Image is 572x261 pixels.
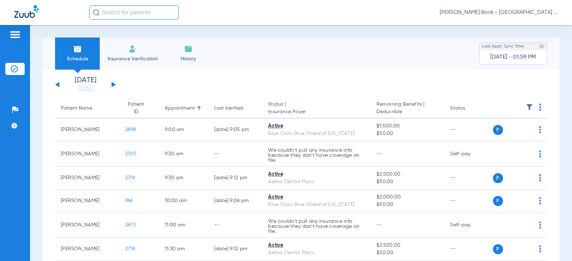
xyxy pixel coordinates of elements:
[208,141,263,167] td: --
[105,55,161,62] span: Insurance Verification
[125,101,147,116] div: Patient ID
[55,190,119,212] td: [PERSON_NAME]
[125,175,135,180] span: 2718
[268,122,365,130] div: Active
[539,44,544,49] img: last sync help info
[268,201,365,209] div: Blue Cross Blue Shield of [US_STATE]
[376,130,439,137] span: $50.00
[482,43,525,50] span: Last Appt. Sync Time:
[61,105,114,112] div: Patient Name
[539,197,541,204] img: group-dot-blue.svg
[268,242,365,249] div: Active
[493,196,503,206] span: P
[376,171,439,178] span: $2,500.00
[539,245,541,252] img: group-dot-blue.svg
[214,105,257,112] div: Last Verified
[171,55,205,62] span: History
[526,104,533,111] img: filter.svg
[268,130,365,137] div: Blue Cross Blue Shield of [US_STATE]
[64,85,107,92] a: [DATE]
[376,249,439,257] span: $50.00
[493,244,503,254] span: P
[440,9,558,16] span: [PERSON_NAME] Book - [GEOGRAPHIC_DATA] Dental Care
[159,141,208,167] td: 9:30 AM
[159,119,208,141] td: 9:00 AM
[444,190,493,212] td: --
[376,151,382,156] span: --
[490,54,536,61] span: [DATE] - 01:59 PM
[444,99,493,119] th: Status
[539,126,541,133] img: group-dot-blue.svg
[93,9,99,16] img: Search Icon
[208,238,263,261] td: [DATE] 9:12 PM
[73,45,82,53] img: Schedule
[371,99,444,119] th: Remaining Benefits |
[159,238,208,261] td: 11:30 AM
[268,108,365,116] span: Insurance Payer
[444,238,493,261] td: --
[208,190,263,212] td: [DATE] 9:06 PM
[14,5,39,18] img: Zuub Logo
[376,222,382,227] span: --
[129,45,137,53] img: Manual Insurance Verification
[60,55,94,62] span: Schedule
[61,105,92,112] div: Patient Name
[125,198,133,203] span: 966
[376,194,439,201] span: $2,000.00
[125,101,153,116] div: Patient ID
[208,167,263,190] td: [DATE] 9:12 PM
[444,212,493,238] td: Self-pay
[376,122,439,130] span: $1,500.00
[64,77,107,92] li: [DATE]
[125,127,136,132] span: 2698
[376,108,439,116] span: Deductible
[493,173,503,183] span: P
[268,194,365,201] div: Active
[262,99,371,119] th: Status |
[444,119,493,141] td: --
[55,212,119,238] td: [PERSON_NAME]
[539,104,541,111] img: group-dot-blue.svg
[165,105,195,112] div: Appointment
[208,212,263,238] td: --
[125,222,135,227] span: 2673
[214,105,243,112] div: Last Verified
[493,125,503,135] span: P
[268,171,365,178] div: Active
[539,174,541,181] img: group-dot-blue.svg
[444,167,493,190] td: --
[159,212,208,238] td: 11:00 AM
[55,141,119,167] td: [PERSON_NAME]
[165,105,203,112] div: Appointment
[159,190,208,212] td: 10:00 AM
[55,167,119,190] td: [PERSON_NAME]
[376,201,439,209] span: $50.00
[376,242,439,249] span: $2,500.00
[125,151,137,156] span: 2705
[268,219,365,234] p: We couldn’t pull any insurance info because they don’t have coverage on file.
[444,141,493,167] td: Self-pay
[268,178,365,186] div: Aetna Dental Plans
[184,45,193,53] img: History
[89,5,179,20] input: Search for patients
[55,238,119,261] td: [PERSON_NAME]
[268,148,365,163] p: We couldn’t pull any insurance info because they don’t have coverage on file.
[9,30,21,39] img: hamburger-icon
[539,150,541,157] img: group-dot-blue.svg
[125,246,135,251] span: 2718
[268,249,365,257] div: Aetna Dental Plans
[376,178,439,186] span: $50.00
[159,167,208,190] td: 9:30 AM
[55,119,119,141] td: [PERSON_NAME]
[539,221,541,229] img: group-dot-blue.svg
[208,119,263,141] td: [DATE] 9:05 PM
